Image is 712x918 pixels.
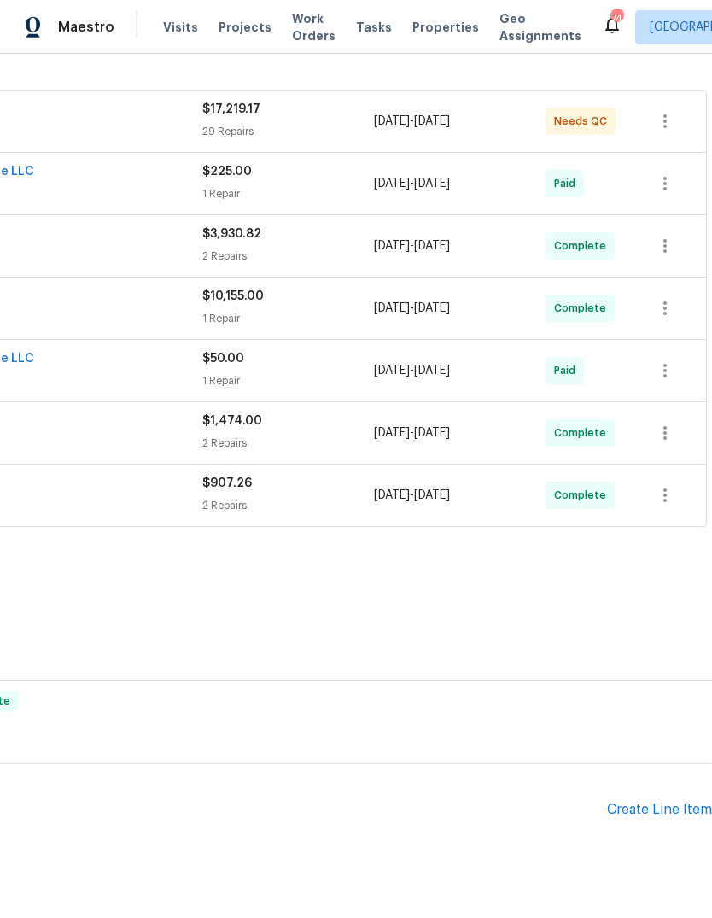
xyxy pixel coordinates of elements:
[374,302,410,314] span: [DATE]
[412,19,479,36] span: Properties
[414,178,450,190] span: [DATE]
[374,240,410,252] span: [DATE]
[554,300,613,317] span: Complete
[374,365,410,377] span: [DATE]
[374,489,410,501] span: [DATE]
[202,248,374,265] div: 2 Repairs
[374,362,450,379] span: -
[554,424,613,441] span: Complete
[202,435,374,452] div: 2 Repairs
[414,302,450,314] span: [DATE]
[610,10,622,27] div: 74
[202,166,252,178] span: $225.00
[202,123,374,140] div: 29 Repairs
[499,10,581,44] span: Geo Assignments
[374,427,410,439] span: [DATE]
[414,489,450,501] span: [DATE]
[202,103,260,115] span: $17,219.17
[554,175,582,192] span: Paid
[554,237,613,254] span: Complete
[414,240,450,252] span: [DATE]
[374,175,450,192] span: -
[202,415,262,427] span: $1,474.00
[202,228,261,240] span: $3,930.82
[414,365,450,377] span: [DATE]
[202,497,374,514] div: 2 Repairs
[219,19,271,36] span: Projects
[374,237,450,254] span: -
[374,115,410,127] span: [DATE]
[202,310,374,327] div: 1 Repair
[374,424,450,441] span: -
[202,477,252,489] span: $907.26
[554,487,613,504] span: Complete
[374,300,450,317] span: -
[202,185,374,202] div: 1 Repair
[58,19,114,36] span: Maestro
[292,10,336,44] span: Work Orders
[374,178,410,190] span: [DATE]
[414,427,450,439] span: [DATE]
[202,353,244,365] span: $50.00
[374,487,450,504] span: -
[163,19,198,36] span: Visits
[374,113,450,130] span: -
[607,802,712,818] div: Create Line Item
[554,113,614,130] span: Needs QC
[356,21,392,33] span: Tasks
[414,115,450,127] span: [DATE]
[202,290,264,302] span: $10,155.00
[202,372,374,389] div: 1 Repair
[554,362,582,379] span: Paid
